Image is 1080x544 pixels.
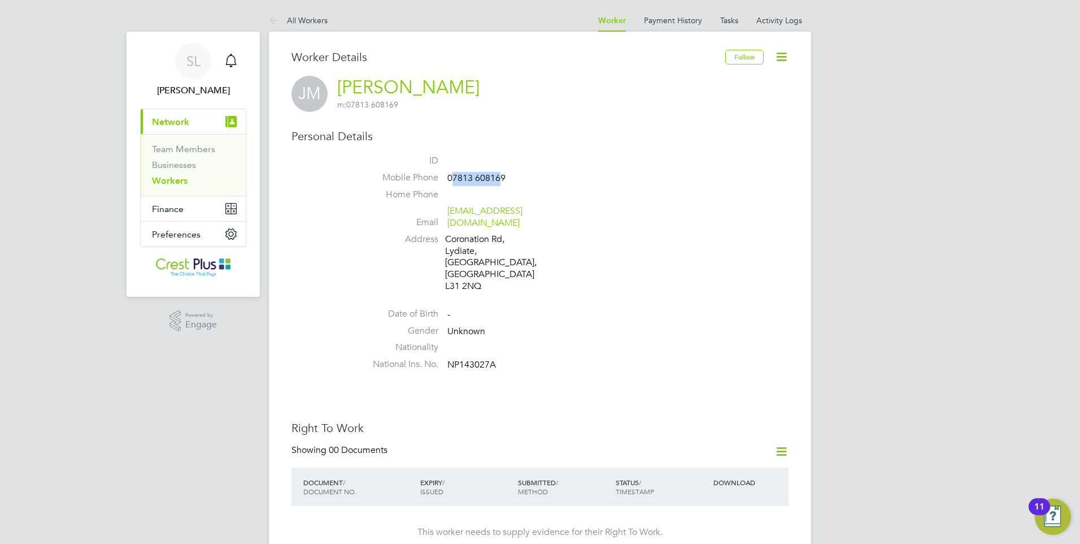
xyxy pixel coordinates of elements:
div: STATUS [613,472,711,502]
span: JM [291,76,328,112]
a: Activity Logs [756,15,802,25]
button: Preferences [141,222,246,247]
label: ID [359,155,438,167]
button: Network [141,109,246,134]
a: Worker [598,16,626,25]
a: Team Members [152,144,215,154]
span: / [556,478,558,487]
span: SL [186,54,201,68]
a: Businesses [152,159,196,170]
img: crestplusoperations-logo-retina.png [156,258,231,277]
span: METHOD [518,487,548,496]
span: / [442,478,445,487]
div: This worker needs to supply evidence for their Right To Work. [303,526,777,538]
button: Finance [141,196,246,221]
span: Finance [152,204,184,214]
a: Workers [152,175,188,186]
button: Follow [725,50,764,64]
span: m: [337,100,346,110]
span: / [639,478,641,487]
a: [PERSON_NAME] [337,76,480,98]
span: Engage [185,320,217,330]
span: ISSUED [420,487,443,496]
div: SUBMITTED [515,472,613,502]
span: Unknown [447,326,485,337]
h3: Worker Details [291,50,725,64]
label: Email [359,217,438,228]
span: TIMESTAMP [616,487,654,496]
label: Home Phone [359,189,438,201]
span: / [343,478,345,487]
span: Powered by [185,310,217,320]
a: Powered byEngage [169,310,217,332]
h3: Right To Work [291,421,789,435]
span: 07813 608169 [447,172,506,184]
button: Open Resource Center, 11 new notifications [1035,499,1071,535]
span: NP143027A [447,359,496,370]
span: 07813 608169 [337,100,398,110]
div: EXPIRY [417,472,515,502]
label: Nationality [359,342,438,353]
span: Preferences [152,229,201,240]
label: National Ins. No. [359,359,438,370]
label: Mobile Phone [359,172,438,184]
span: DOCUMENT NO. [303,487,356,496]
label: Gender [359,325,438,337]
a: All Workers [269,15,328,25]
div: DOCUMENT [301,472,417,502]
div: 11 [1034,507,1044,521]
a: Go to home page [140,258,246,277]
h3: Personal Details [291,129,789,144]
div: Coronation Rd, Lydiate, [GEOGRAPHIC_DATA], [GEOGRAPHIC_DATA] L31 2NQ [445,234,552,292]
nav: Main navigation [127,32,260,297]
a: Payment History [644,15,702,25]
a: Tasks [720,15,738,25]
label: Address [359,234,438,245]
div: Network [141,134,246,196]
a: [EMAIL_ADDRESS][DOMAIN_NAME] [447,205,522,228]
div: DOWNLOAD [711,472,789,493]
span: Stephen Lambert [140,84,246,97]
span: Network [152,116,189,127]
span: 00 Documents [329,444,387,456]
a: SL[PERSON_NAME] [140,43,246,97]
div: Showing [291,444,390,456]
span: - [447,309,450,320]
label: Date of Birth [359,308,438,320]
